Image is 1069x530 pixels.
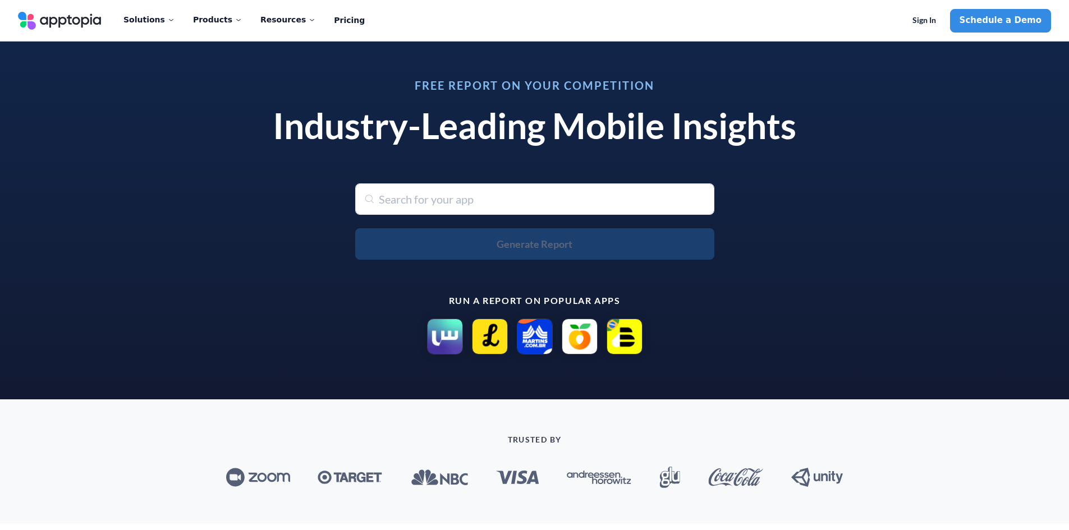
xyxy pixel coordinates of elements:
[472,319,508,354] img: LIVSHO – Live Shopping app icon
[123,8,175,31] div: Solutions
[318,471,382,485] img: Target_logo.svg
[950,9,1051,33] a: Schedule a Demo
[410,469,468,486] img: NBC_logo.svg
[131,435,939,444] p: TRUSTED BY
[260,8,316,31] div: Resources
[659,467,680,488] img: Glu_Mobile_logo.svg
[791,468,843,487] img: Unity_Technologies_logo.svg
[903,9,946,33] a: Sign In
[260,296,810,306] p: Run a report on popular apps
[912,16,936,25] span: Sign In
[496,471,539,484] img: Visa_Inc._logo.svg
[334,9,365,33] a: Pricing
[226,468,290,487] img: Zoom_logo.svg
[567,471,631,485] img: Andreessen_Horowitz_new_logo.svg
[193,8,242,31] div: Products
[708,468,764,486] img: Coca-Cola_logo.svg
[517,319,553,354] img: Martins Atacado Online icon
[562,319,598,354] img: Frubana icon
[607,319,643,354] img: Parceiro BEES Brasil icon
[260,80,810,91] h3: Free Report on Your Competition
[260,104,810,148] h1: Industry-Leading Mobile Insights
[427,319,463,354] img: Siin - سين icon
[355,183,714,215] input: Search for your app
